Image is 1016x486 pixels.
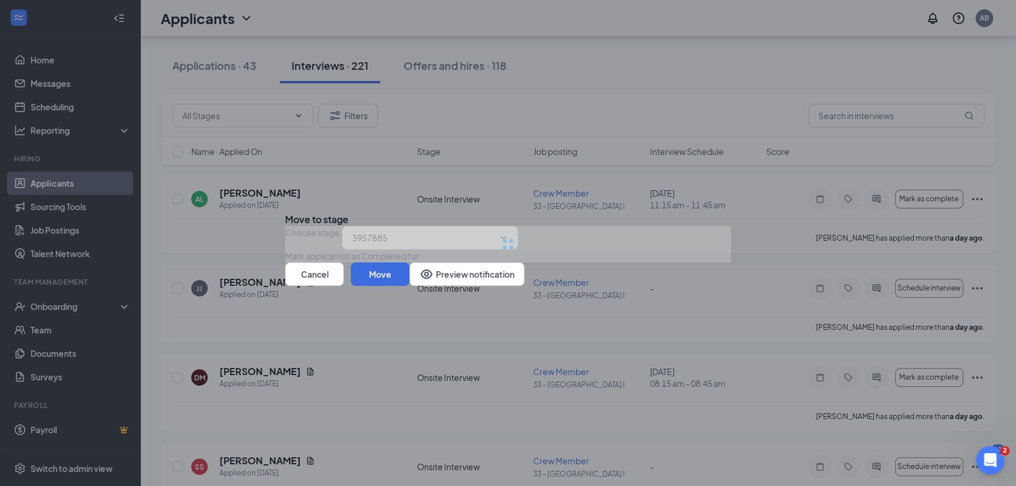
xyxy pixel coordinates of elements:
button: Preview notificationEye [409,262,524,286]
span: 2 [1000,446,1010,455]
button: Move [351,262,409,286]
iframe: Intercom live chat [976,446,1004,474]
svg: Eye [419,267,434,281]
h3: Move to stage [285,213,348,226]
button: Cancel [285,262,344,286]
